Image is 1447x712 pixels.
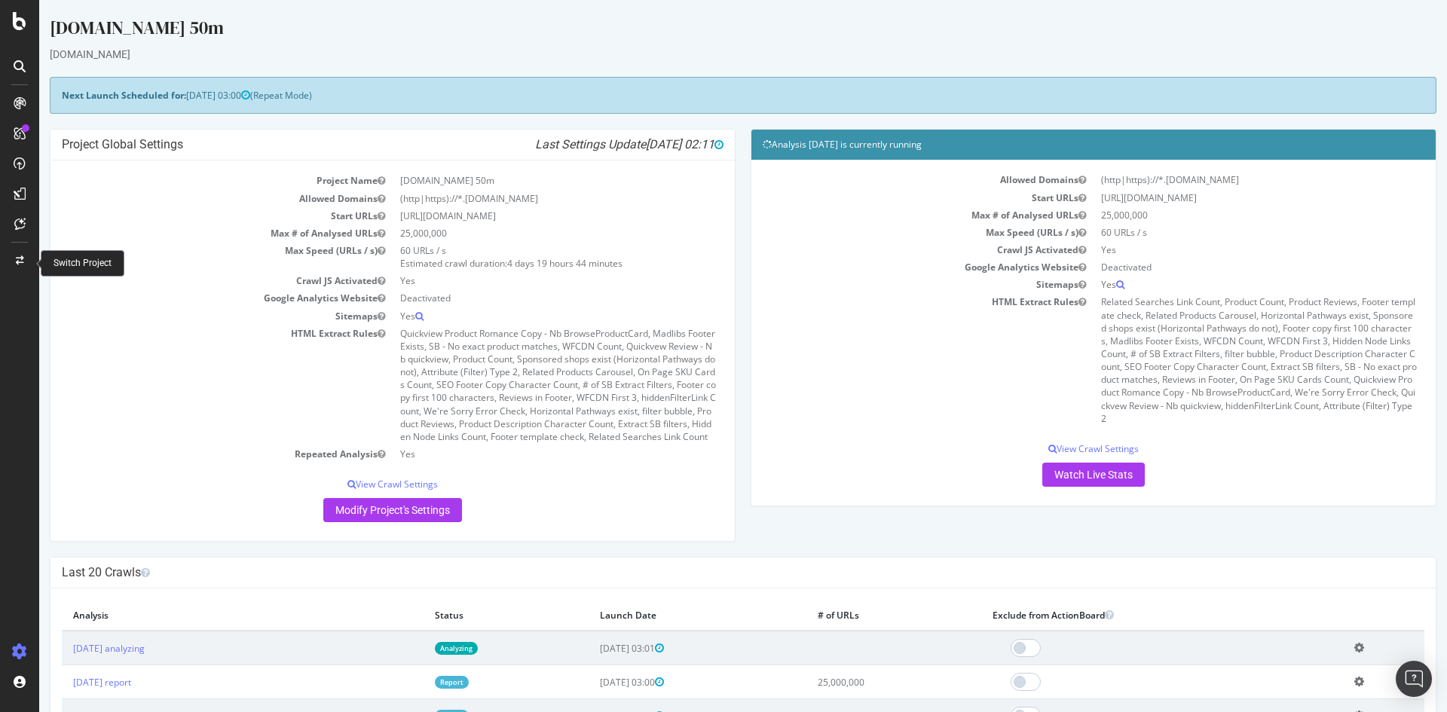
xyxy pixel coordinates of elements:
span: [DATE] 03:00 [147,89,211,102]
td: Max Speed (URLs / s) [23,242,353,272]
td: Allowed Domains [23,190,353,207]
td: Deactivated [353,289,684,307]
td: Start URLs [723,189,1054,206]
td: HTML Extract Rules [23,325,353,445]
td: Quickview Product Romance Copy - Nb BrowseProductCard, Madlibs Footer Exists, SB - No exact produ... [353,325,684,445]
p: View Crawl Settings [723,442,1385,455]
td: Allowed Domains [723,171,1054,188]
th: Status [384,600,549,631]
h4: Analysis [DATE] is currently running [723,137,1385,152]
a: Watch Live Stats [1003,463,1106,487]
div: [DOMAIN_NAME] [11,47,1397,62]
td: Sitemaps [723,276,1054,293]
td: Sitemaps [23,307,353,325]
div: Switch Project [54,257,112,270]
td: Max # of Analysed URLs [723,206,1054,224]
strong: Next Launch Scheduled for: [23,89,147,102]
td: HTML Extract Rules [723,293,1054,426]
i: Last Settings Update [496,137,684,152]
td: Crawl JS Activated [23,272,353,289]
td: Repeated Analysis [23,445,353,463]
td: (http|https)://*.[DOMAIN_NAME] [1054,171,1385,188]
td: Google Analytics Website [723,258,1054,276]
td: Yes [353,272,684,289]
td: Yes [353,445,684,463]
td: 25,000,000 [353,225,684,242]
p: View Crawl Settings [23,478,684,490]
a: Analyzing [396,642,439,655]
div: [DOMAIN_NAME] 50m [11,15,1397,47]
td: Yes [353,307,684,325]
td: Crawl JS Activated [723,241,1054,258]
div: Open Intercom Messenger [1396,661,1432,697]
a: [DATE] analyzing [34,642,106,655]
td: 60 URLs / s [1054,224,1385,241]
td: Project Name [23,172,353,189]
td: Start URLs [23,207,353,225]
td: Max # of Analysed URLs [23,225,353,242]
h4: Last 20 Crawls [23,565,1385,580]
th: # of URLs [767,600,941,631]
td: Max Speed (URLs / s) [723,224,1054,241]
td: Google Analytics Website [23,289,353,307]
a: Modify Project's Settings [284,498,423,522]
td: (http|https)://*.[DOMAIN_NAME] [353,190,684,207]
td: 25,000,000 [1054,206,1385,224]
td: [URL][DOMAIN_NAME] [1054,189,1385,206]
span: [DATE] 02:11 [607,137,684,151]
a: Report [396,676,430,689]
span: [DATE] 03:00 [561,676,625,689]
span: [DATE] 03:01 [561,642,625,655]
th: Analysis [23,600,384,631]
div: (Repeat Mode) [11,77,1397,114]
a: [DATE] report [34,676,92,689]
th: Launch Date [549,600,767,631]
td: Deactivated [1054,258,1385,276]
td: Yes [1054,276,1385,293]
td: 60 URLs / s Estimated crawl duration: [353,242,684,272]
span: 4 days 19 hours 44 minutes [468,257,583,270]
td: 25,000,000 [767,665,941,699]
td: Yes [1054,241,1385,258]
td: [URL][DOMAIN_NAME] [353,207,684,225]
td: [DOMAIN_NAME] 50m [353,172,684,189]
th: Exclude from ActionBoard [942,600,1304,631]
h4: Project Global Settings [23,137,684,152]
td: Related Searches Link Count, Product Count, Product Reviews, Footer template check, Related Produ... [1054,293,1385,426]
